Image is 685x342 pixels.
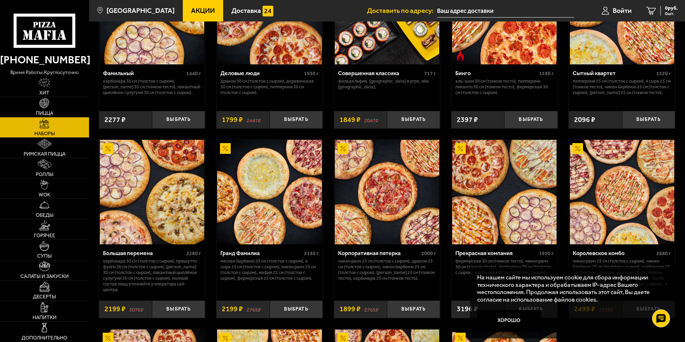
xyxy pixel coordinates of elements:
span: Наборы [34,131,55,136]
p: Мясная Барбекю 25 см (толстое с сыром), 4 сыра 25 см (толстое с сыром), Чикен Ранч 25 см (толстое... [220,258,319,281]
span: 2397 ₽ [457,116,478,123]
img: 15daf4d41897b9f0e9f617042186c801.svg [263,6,273,16]
p: Аль-Шам 30 см (тонкое тесто), Пепперони Пиканто 30 см (тонкое тесто), Фермерская 30 см (толстое с... [455,78,554,96]
span: Пицца [36,111,53,116]
button: Выбрать [387,301,440,318]
span: 1950 г [539,250,554,256]
span: Хит [39,91,49,96]
span: Доставить по адресу: [367,7,437,14]
button: Выбрать [270,301,323,318]
span: Войти [613,7,632,14]
p: Филадельфия, [GEOGRAPHIC_DATA] в угре, Эби [GEOGRAPHIC_DATA]. [338,78,436,90]
a: АкционныйКорпоративная пятерка [334,140,440,244]
s: 2047 ₽ [364,116,378,123]
div: Деловые люди [220,70,302,77]
button: Выбрать [152,301,205,318]
span: 2130 г [304,250,319,256]
span: 1899 ₽ [339,306,361,313]
p: На нашем сайте мы используем cookie для сбора информации технического характера и обрабатываем IP... [477,274,664,303]
s: 2447 ₽ [246,116,261,123]
div: Корпоративная пятерка [338,250,420,256]
span: 2280 г [186,250,201,256]
img: Акционный [103,143,113,154]
p: Дракон 30 см (толстое с сыром), Деревенская 30 см (толстое с сыром), Пепперони 30 см (толстое с с... [220,78,319,96]
p: Карбонара 30 см (толстое с сыром), Прошутто Фунги 30 см (толстое с сыром), [PERSON_NAME] 30 см (т... [103,258,201,293]
span: [GEOGRAPHIC_DATA] [107,7,175,14]
span: Салаты и закуски [20,274,69,279]
s: 2765 ₽ [364,306,378,313]
span: Доставка [231,7,261,14]
img: Акционный [338,143,348,154]
img: Корпоративная пятерка [335,140,439,244]
span: 2000 г [421,250,436,256]
button: Выбрать [504,111,557,128]
button: Выбрать [270,111,323,128]
span: Акции [191,7,215,14]
span: 1440 г [186,70,201,77]
span: Обеды [36,213,53,218]
img: Гранд Фамилиа [217,140,322,244]
p: Пепперони 25 см (толстое с сыром), 4 сыра 25 см (тонкое тесто), Чикен Барбекю 25 см (толстое с сы... [573,78,671,96]
button: Выбрать [152,111,205,128]
span: 0 шт. [665,11,678,16]
span: 2680 г [656,250,671,256]
span: Дополнительно [21,336,67,341]
div: Королевское комбо [573,250,655,256]
span: 3196 ₽ [457,306,478,313]
span: 1930 г [304,70,319,77]
span: 0 руб. [665,6,678,11]
span: Напитки [33,315,57,320]
button: Выбрать [622,111,675,128]
span: 1520 г [656,70,671,77]
span: 717 г [424,70,436,77]
div: Фамильный [103,70,185,77]
span: Десерты [33,294,56,299]
div: Бинго [455,70,537,77]
span: Супы [37,254,52,259]
img: Акционный [220,143,231,154]
s: 3076 ₽ [129,306,143,313]
span: 1849 ₽ [339,116,361,123]
s: 2765 ₽ [246,306,261,313]
button: Хорошо [477,310,542,332]
span: Горячее [34,233,55,238]
span: 2199 ₽ [222,306,243,313]
p: Чикен Ранч 25 см (толстое с сыром), Дракон 25 см (толстое с сыром), Чикен Барбекю 25 см (толстое ... [338,258,436,281]
a: АкционныйПрекрасная компания [451,140,558,244]
button: Выбрать [387,111,440,128]
a: АкционныйБольшая перемена [99,140,205,244]
div: Большая перемена [103,250,185,256]
div: Прекрасная компания [455,250,537,256]
span: 2199 ₽ [104,306,126,313]
img: Острое блюдо [455,50,466,61]
span: 2096 ₽ [574,116,595,123]
p: Фермерская 30 см (тонкое тесто), Чикен Ранч 30 см (тонкое тесто), Пепперони 30 см (толстое с сыро... [455,258,554,275]
div: Гранд Фамилиа [220,250,302,256]
p: Карбонара 30 см (толстое с сыром), [PERSON_NAME] 30 см (тонкое тесто), Пикантный цыплёнок сулугун... [103,78,201,96]
span: Римская пицца [24,152,65,157]
img: Прекрасная компания [452,140,557,244]
img: Акционный [455,143,466,154]
span: 2277 ₽ [104,116,126,123]
p: Чикен Ранч 25 см (толстое с сыром), Чикен Барбекю 25 см (толстое с сыром), Карбонара 25 см (толст... [573,258,671,293]
a: АкционныйКоролевское комбо [569,140,675,244]
img: Большая перемена [100,140,204,244]
img: Акционный [572,143,583,154]
span: Роллы [36,172,53,177]
span: 1799 ₽ [222,116,243,123]
input: Ваш адрес доставки [437,4,574,18]
img: Королевское комбо [570,140,674,244]
span: 1530 г [539,70,554,77]
div: Совершенная классика [338,70,423,77]
a: АкционныйГранд Фамилиа [216,140,323,244]
span: WOK [39,192,50,197]
div: Сытный квартет [573,70,655,77]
